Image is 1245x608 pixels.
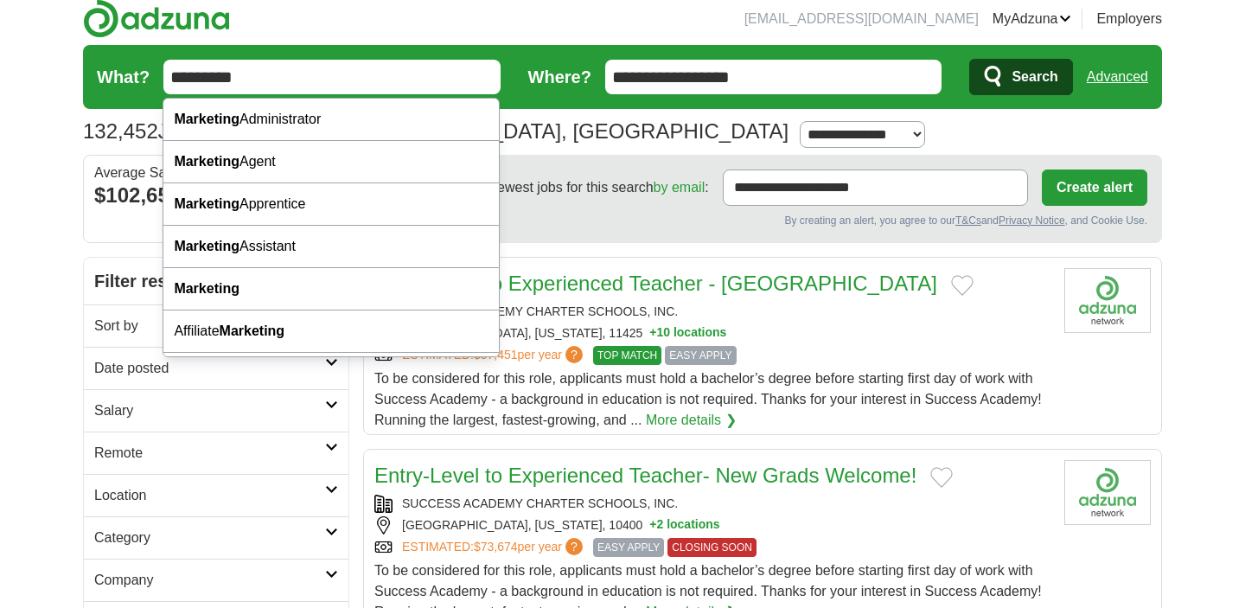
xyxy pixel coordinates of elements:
a: Entry-Level to Experienced Teacher - [GEOGRAPHIC_DATA] [374,272,937,295]
h2: Date posted [94,358,325,379]
strong: Marketing [174,154,239,169]
span: + [649,324,656,342]
a: Category [84,516,348,559]
h2: Location [94,485,325,506]
div: [GEOGRAPHIC_DATA], [US_STATE], 10400 [374,516,1050,534]
label: What? [97,64,150,90]
h2: Category [94,528,325,548]
label: Where? [528,64,591,90]
a: More details ❯ [646,410,737,431]
span: + [649,516,656,534]
a: MyAdzuna [993,9,1072,29]
a: T&Cs [955,214,981,227]
a: Remote [84,432,348,474]
span: EASY APPLY [593,538,664,557]
div: $102,659 [94,180,338,211]
button: Add to favorite jobs [930,467,953,488]
h2: Salary [94,400,325,421]
span: To be considered for this role, applicants must hold a bachelor’s degree before starting first da... [374,371,1042,427]
strong: Marketing [174,196,239,211]
a: by email [654,180,705,195]
span: ? [565,538,583,555]
span: Receive the newest jobs for this search : [412,177,708,198]
button: +2 locations [649,516,719,534]
a: Advanced [1087,60,1148,94]
a: Privacy Notice [999,214,1065,227]
a: ESTIMATED:$73,674per year? [402,538,586,557]
div: Affiliate [163,310,499,353]
div: Apprentice [163,183,499,226]
a: Location [84,474,348,516]
span: 132,452 [83,116,158,147]
li: [EMAIL_ADDRESS][DOMAIN_NAME] [744,9,979,29]
h2: Company [94,570,325,591]
strong: Marketing [174,112,239,126]
a: Entry-Level to Experienced Teacher- New Grads Welcome! [374,464,916,487]
span: $73,674 [474,540,518,554]
a: Salary [84,389,348,432]
img: Company logo [1064,460,1151,525]
div: Average Salary [94,166,338,180]
div: SUCCESS ACADEMY CHARTER SCHOOLS, INC. [374,495,1050,513]
div: Assistant [163,226,499,268]
span: CLOSING SOON [667,538,757,557]
strong: Marketing [174,281,239,296]
div: Digital [163,353,499,395]
h1: Jobs in [US_STATE][GEOGRAPHIC_DATA], [GEOGRAPHIC_DATA] [83,119,788,143]
a: Sort by [84,304,348,347]
a: Date posted [84,347,348,389]
h2: Remote [94,443,325,464]
div: Agent [163,141,499,183]
strong: Marketing [220,323,285,338]
h2: Sort by [94,316,325,336]
span: $57,451 [474,348,518,362]
button: Search [969,59,1072,95]
span: Search [1012,60,1057,94]
span: TOP MATCH [593,346,661,365]
button: +10 locations [649,324,726,342]
h2: Filter results [84,258,348,304]
a: Company [84,559,348,601]
div: [GEOGRAPHIC_DATA], [US_STATE], 11425 [374,324,1050,342]
div: By creating an alert, you agree to our and , and Cookie Use. [378,213,1147,228]
strong: Marketing [174,239,239,253]
div: SUCCESS ACADEMY CHARTER SCHOOLS, INC. [374,303,1050,321]
img: Company logo [1064,268,1151,333]
button: Add to favorite jobs [951,275,974,296]
span: EASY APPLY [665,346,736,365]
button: Create alert [1042,170,1147,206]
a: Employers [1096,9,1162,29]
div: Administrator [163,99,499,141]
span: ? [565,346,583,363]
